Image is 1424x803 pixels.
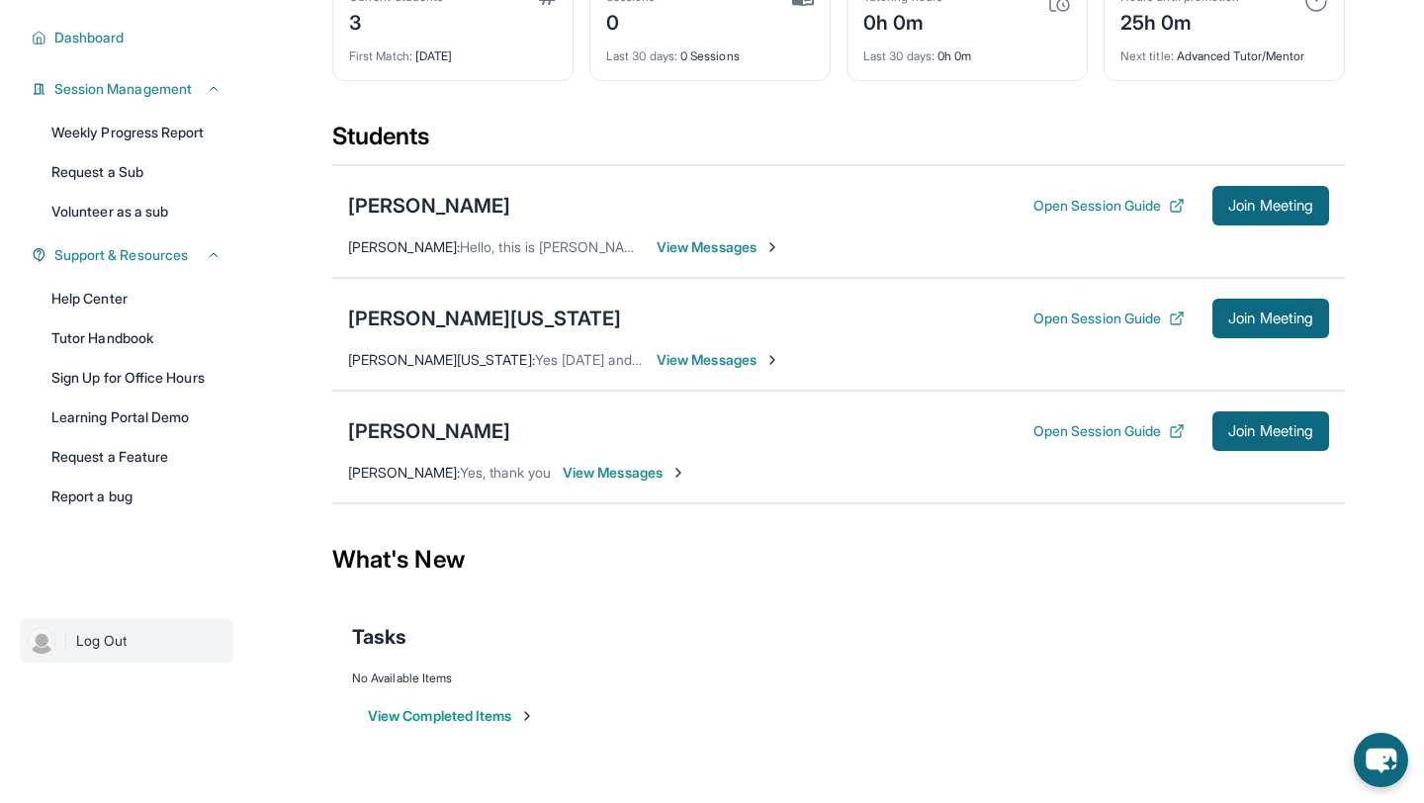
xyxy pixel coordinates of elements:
[670,465,686,481] img: Chevron-Right
[352,670,1325,686] div: No Available Items
[1212,299,1329,338] button: Join Meeting
[368,706,535,726] button: View Completed Items
[1354,733,1408,787] button: chat-button
[349,37,557,64] div: [DATE]
[1228,200,1313,212] span: Join Meeting
[535,351,756,368] span: Yes [DATE] and [DATE] work for us.
[40,400,233,435] a: Learning Portal Demo
[1212,186,1329,225] button: Join Meeting
[1228,312,1313,324] span: Join Meeting
[348,192,510,220] div: [PERSON_NAME]
[460,464,551,481] span: Yes, thank you
[352,623,406,651] span: Tasks
[863,37,1071,64] div: 0h 0m
[46,28,222,47] button: Dashboard
[1033,421,1185,441] button: Open Session Guide
[348,305,621,332] div: [PERSON_NAME][US_STATE]
[349,5,443,37] div: 3
[46,79,222,99] button: Session Management
[1120,5,1239,37] div: 25h 0m
[1120,37,1328,64] div: Advanced Tutor/Mentor
[46,245,222,265] button: Support & Resources
[349,48,412,63] span: First Match :
[657,237,780,257] span: View Messages
[332,516,1345,603] div: What's New
[40,479,233,514] a: Report a bug
[606,5,656,37] div: 0
[1212,411,1329,451] button: Join Meeting
[40,115,233,150] a: Weekly Progress Report
[40,439,233,475] a: Request a Feature
[863,5,942,37] div: 0h 0m
[54,245,188,265] span: Support & Resources
[1033,309,1185,328] button: Open Session Guide
[40,281,233,316] a: Help Center
[606,48,677,63] span: Last 30 days :
[764,352,780,368] img: Chevron-Right
[40,154,233,190] a: Request a Sub
[54,28,125,47] span: Dashboard
[657,350,780,370] span: View Messages
[1033,196,1185,216] button: Open Session Guide
[28,627,55,655] img: user-img
[348,464,460,481] span: [PERSON_NAME] :
[563,463,686,483] span: View Messages
[40,194,233,229] a: Volunteer as a sub
[348,351,535,368] span: [PERSON_NAME][US_STATE] :
[54,79,192,99] span: Session Management
[1228,425,1313,437] span: Join Meeting
[606,37,814,64] div: 0 Sessions
[63,629,68,653] span: |
[1120,48,1174,63] span: Next title :
[332,121,1345,164] div: Students
[40,360,233,396] a: Sign Up for Office Hours
[76,631,128,651] span: Log Out
[348,238,460,255] span: [PERSON_NAME] :
[20,619,233,663] a: |Log Out
[348,417,510,445] div: [PERSON_NAME]
[863,48,934,63] span: Last 30 days :
[764,239,780,255] img: Chevron-Right
[40,320,233,356] a: Tutor Handbook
